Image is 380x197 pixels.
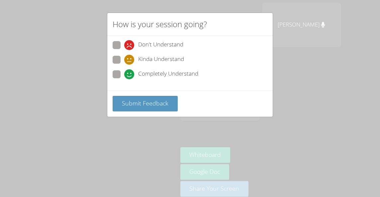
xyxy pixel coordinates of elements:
[138,40,183,50] span: Don't Understand
[122,99,168,107] span: Submit Feedback
[138,55,184,65] span: Kinda Understand
[113,96,178,111] button: Submit Feedback
[113,18,207,30] h2: How is your session going?
[138,69,198,79] span: Completely Understand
